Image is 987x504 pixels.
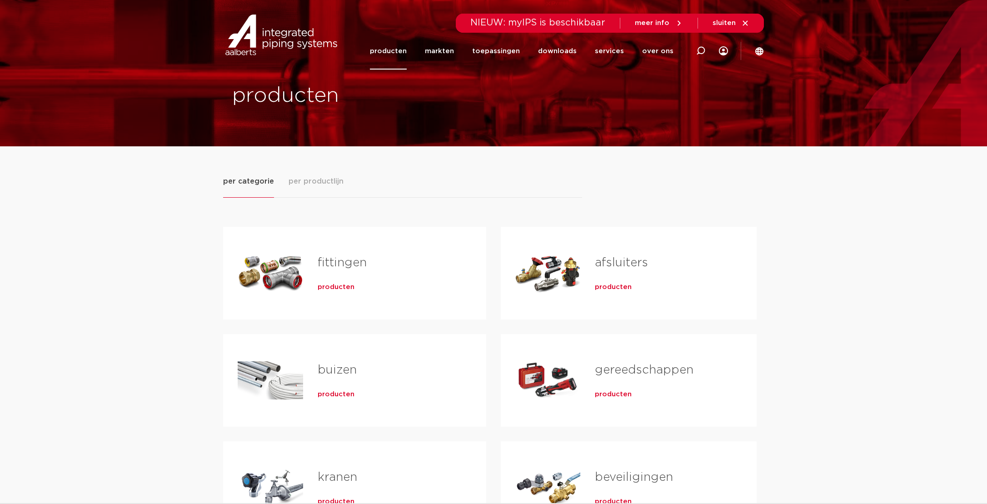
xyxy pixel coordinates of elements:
a: sluiten [713,19,749,27]
a: producten [595,283,632,292]
a: producten [370,33,407,70]
span: meer info [635,20,669,26]
a: gereedschappen [595,364,693,376]
a: producten [595,390,632,399]
a: buizen [318,364,357,376]
a: toepassingen [472,33,520,70]
span: sluiten [713,20,736,26]
a: producten [318,390,354,399]
a: kranen [318,471,357,483]
a: downloads [538,33,577,70]
a: meer info [635,19,683,27]
span: per categorie [223,176,274,187]
a: markten [425,33,454,70]
a: services [595,33,624,70]
nav: Menu [370,33,673,70]
span: per productlijn [289,176,344,187]
a: beveiligingen [595,471,673,483]
span: NIEUW: myIPS is beschikbaar [470,18,605,27]
h1: producten [232,81,489,110]
a: producten [318,283,354,292]
div: my IPS [719,33,728,70]
a: afsluiters [595,257,648,269]
a: over ons [642,33,673,70]
a: fittingen [318,257,367,269]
